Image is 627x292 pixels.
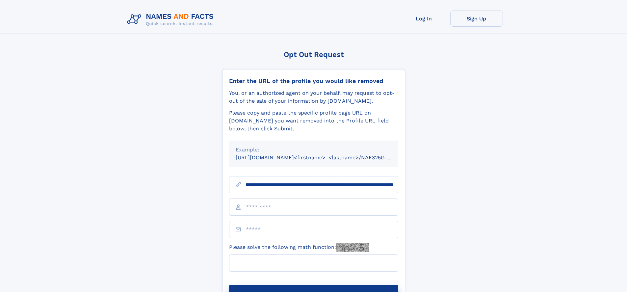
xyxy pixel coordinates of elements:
[229,109,398,133] div: Please copy and paste the specific profile page URL on [DOMAIN_NAME] you want removed into the Pr...
[450,11,503,27] a: Sign Up
[124,11,219,28] img: Logo Names and Facts
[229,243,369,252] label: Please solve the following math function:
[236,154,411,161] small: [URL][DOMAIN_NAME]<firstname>_<lastname>/NAF325G-xxxxxxxx
[398,11,450,27] a: Log In
[222,50,405,59] div: Opt Out Request
[229,77,398,85] div: Enter the URL of the profile you would like removed
[236,146,392,154] div: Example:
[229,89,398,105] div: You, or an authorized agent on your behalf, may request to opt-out of the sale of your informatio...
